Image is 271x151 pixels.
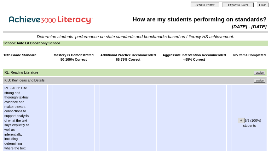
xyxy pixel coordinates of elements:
[254,79,265,83] input: Assign additional materials that assess this standard.
[53,53,94,62] td: Mastery is Demonstrated 80-100% Correct
[222,3,254,7] input: Export to Excel
[4,70,193,75] td: RL: Reading Literature
[3,53,47,62] td: 10th Grade Standard
[191,3,219,7] input: Send to Printer
[3,63,4,68] img: spacer.gif
[3,34,268,39] td: Determine students' performance on state standards and benchmarks based on Literacy HS achievement.
[4,12,99,26] img: Achieve3000 Reports Logo
[4,78,201,83] td: KID: Key Ideas and Details
[162,53,226,62] td: Aggressive Intervention Recommended <65% Correct
[113,24,267,30] td: [DATE] - [DATE]
[238,118,245,123] input: +
[3,41,268,46] td: School: Auto Lit Boost only School
[254,71,265,75] input: Assign additional materials that assess this standard.
[232,53,267,62] td: No Items Completed
[100,53,156,62] td: Additional Practice Recommended 65-79% Correct
[257,3,268,7] input: Close
[113,16,267,23] td: How are my students performing on standards?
